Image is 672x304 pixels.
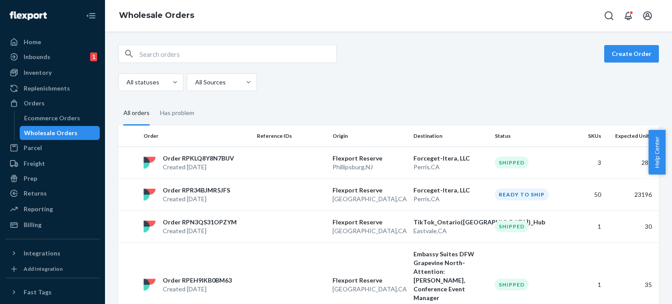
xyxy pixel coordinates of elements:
[413,227,487,235] p: Eastvale , CA
[163,195,230,203] p: Created [DATE]
[5,285,100,299] button: Fast Tags
[143,189,156,201] img: flexport logo
[332,227,406,235] p: [GEOGRAPHIC_DATA] , CA
[163,154,234,163] p: Order RPKLQ8Y8N7BUV
[413,218,487,227] p: TikTok_Ontario([GEOGRAPHIC_DATA])_Hub
[194,78,195,87] input: All Sources
[119,10,194,20] a: Wholesale Orders
[413,195,487,203] p: Perris , CA
[413,163,487,171] p: Perris , CA
[24,143,42,152] div: Parcel
[413,154,487,163] p: Forceget-Itera, LLC
[5,218,100,232] a: Billing
[5,141,100,155] a: Parcel
[495,279,528,290] div: Shipped
[332,154,406,163] p: Flexport Reserve
[332,186,406,195] p: Flexport Reserve
[24,220,42,229] div: Billing
[332,218,406,227] p: Flexport Reserve
[163,186,230,195] p: Order RPR34BJMR5JFS
[24,189,47,198] div: Returns
[491,126,567,147] th: Status
[20,111,100,125] a: Ecommerce Orders
[604,45,659,63] button: Create Order
[5,202,100,216] a: Reporting
[24,205,53,213] div: Reporting
[5,157,100,171] a: Freight
[24,38,41,46] div: Home
[143,157,156,169] img: flexport logo
[123,101,150,126] div: All orders
[163,227,237,235] p: Created [DATE]
[648,130,665,175] button: Help Center
[140,45,336,63] input: Search orders
[639,7,656,24] button: Open account menu
[24,129,77,137] div: Wholesale Orders
[20,126,100,140] a: Wholesale Orders
[605,147,659,178] td: 280
[605,178,659,210] td: 23196
[5,81,100,95] a: Replenishments
[495,220,528,232] div: Shipped
[605,210,659,242] td: 30
[5,35,100,49] a: Home
[495,189,549,200] div: Ready to ship
[5,171,100,185] a: Prep
[24,249,60,258] div: Integrations
[5,186,100,200] a: Returns
[495,157,528,168] div: Shipped
[253,126,329,147] th: Reference IDs
[24,68,52,77] div: Inventory
[619,7,637,24] button: Open notifications
[567,147,605,178] td: 3
[82,7,100,24] button: Close Navigation
[143,220,156,233] img: flexport logo
[112,3,201,28] ol: breadcrumbs
[329,126,410,147] th: Origin
[567,178,605,210] td: 50
[143,279,156,291] img: flexport logo
[332,276,406,285] p: Flexport Reserve
[567,210,605,242] td: 1
[24,84,70,93] div: Replenishments
[332,285,406,294] p: [GEOGRAPHIC_DATA] , CA
[163,163,234,171] p: Created [DATE]
[24,159,45,168] div: Freight
[5,66,100,80] a: Inventory
[567,126,605,147] th: SKUs
[24,288,52,297] div: Fast Tags
[410,126,491,147] th: Destination
[163,218,237,227] p: Order RPN3QS31OPZYM
[160,101,194,124] div: Has problem
[600,7,618,24] button: Open Search Box
[24,114,80,122] div: Ecommerce Orders
[5,246,100,260] button: Integrations
[332,163,406,171] p: Phillipsburg , NJ
[24,265,63,273] div: Add Integration
[332,195,406,203] p: [GEOGRAPHIC_DATA] , CA
[616,278,663,300] iframe: To enrich screen reader interactions, please activate Accessibility in Grammarly extension settings
[413,186,487,195] p: Forceget-Itera, LLC
[163,285,232,294] p: Created [DATE]
[163,276,232,285] p: Order RPEH9IKB0BM63
[413,250,487,302] p: Embassy Suites DFW Grapevine North-Attention: [PERSON_NAME], Conference Event Manager
[5,96,100,110] a: Orders
[24,52,50,61] div: Inbounds
[140,126,253,147] th: Order
[605,126,659,147] th: Expected Units
[90,52,97,61] div: 1
[5,264,100,274] a: Add Integration
[24,99,45,108] div: Orders
[24,174,37,183] div: Prep
[10,11,47,20] img: Flexport logo
[5,50,100,64] a: Inbounds1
